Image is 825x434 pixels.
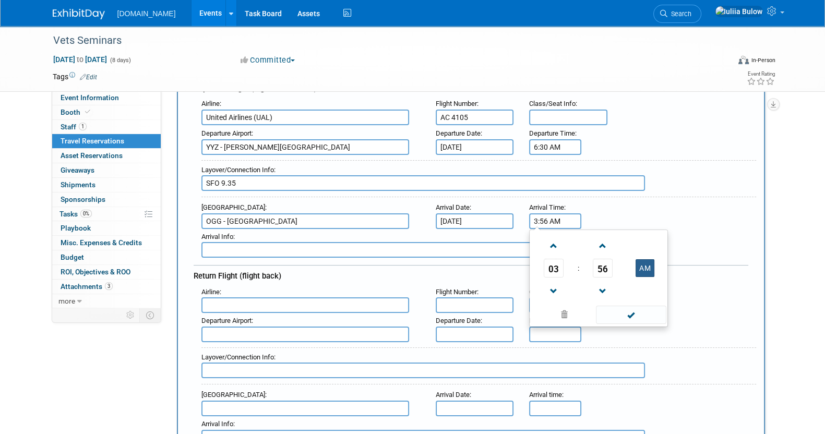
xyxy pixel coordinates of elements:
a: Asset Reservations [52,149,161,163]
a: Event Information [52,91,161,105]
small: : [436,288,479,296]
a: ROI, Objectives & ROO [52,265,161,279]
span: Flight Number [436,100,477,107]
span: more [58,297,75,305]
a: Edit [80,74,97,81]
a: Done [595,308,667,323]
span: Return Flight (flight back) [194,271,281,281]
a: Search [653,5,701,23]
span: Class/Seat Info [529,100,576,107]
a: Staff1 [52,120,161,134]
i: Booth reservation complete [85,109,90,115]
a: Increment Hour [544,232,564,259]
span: Sponsorships [61,195,105,203]
small: : [529,129,577,137]
span: Staff [61,123,87,131]
a: Decrement Hour [544,278,564,304]
small: : [436,100,479,107]
span: Layover/Connection Info [201,166,274,174]
span: Airline [201,100,220,107]
a: more [52,294,161,308]
span: Layover/Connection Info [201,353,274,361]
span: Arrival Time [529,203,564,211]
a: Tasks0% [52,207,161,221]
span: to [75,55,85,64]
span: Pick Minute [593,259,613,278]
small: : [201,420,235,428]
span: Giveaways [61,166,94,174]
td: Toggle Event Tabs [139,308,161,322]
div: Event Rating [746,71,774,77]
div: Event Format [668,54,775,70]
a: Increment Minute [593,232,613,259]
span: Travel Reservations [61,137,124,145]
img: Iuliia Bulow [715,6,763,17]
a: Decrement Minute [593,278,613,304]
span: Budget [61,253,84,261]
span: Arrival time [529,391,562,399]
small: : [201,129,253,137]
button: AM [636,259,654,277]
span: (8 days) [109,57,131,64]
span: [DOMAIN_NAME] [117,9,176,18]
span: 3 [105,282,113,290]
span: Asset Reservations [61,151,123,160]
img: Format-Inperson.png [738,56,749,64]
a: Attachments3 [52,280,161,294]
span: [DATE] [DATE] [53,55,107,64]
span: Arrival Info [201,233,233,240]
small: : [201,288,221,296]
small: : [436,391,471,399]
span: Search [667,10,691,18]
button: Committed [237,55,299,66]
span: Misc. Expenses & Credits [61,238,142,247]
span: ROI, Objectives & ROO [61,268,130,276]
span: Flight Number [436,288,477,296]
span: Arrival Date [436,391,470,399]
small: : [436,129,482,137]
td: : [575,259,581,278]
span: Departure Airport [201,129,252,137]
small: : [201,100,221,107]
img: ExhibitDay [53,9,105,19]
span: Departure Date [436,317,481,324]
div: Vets Seminars [50,31,714,50]
small: : [529,100,577,107]
small: : [201,233,235,240]
span: Event Information [61,93,119,102]
span: Attachments [61,282,113,291]
span: Booth [61,108,92,116]
small: : [201,391,267,399]
small: : [529,203,566,211]
small: : [201,317,253,324]
a: Shipments [52,178,161,192]
small: : [201,203,267,211]
body: Rich Text Area. Press ALT-0 for help. [6,4,540,15]
span: Departure Time [529,129,575,137]
a: Travel Reservations [52,134,161,148]
small: : [529,391,564,399]
span: 1 [79,123,87,130]
a: Misc. Expenses & Credits [52,236,161,250]
div: In-Person [750,56,775,64]
span: Tasks [59,210,92,218]
span: Airline [201,288,220,296]
small: : [201,166,276,174]
a: Budget [52,250,161,264]
small: : [436,203,471,211]
span: Departure Date [436,129,481,137]
span: Departure Airport [201,317,252,324]
a: Giveaways [52,163,161,177]
a: Clear selection [532,308,596,322]
a: Sponsorships [52,192,161,207]
a: Playbook [52,221,161,235]
small: : [436,317,482,324]
span: [GEOGRAPHIC_DATA] [201,203,265,211]
a: Booth [52,105,161,119]
span: 0% [80,210,92,218]
td: Tags [53,71,97,82]
span: Arrival Info [201,420,233,428]
span: [GEOGRAPHIC_DATA] [201,391,265,399]
span: Pick Hour [544,259,564,278]
span: Arrival Date [436,203,470,211]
